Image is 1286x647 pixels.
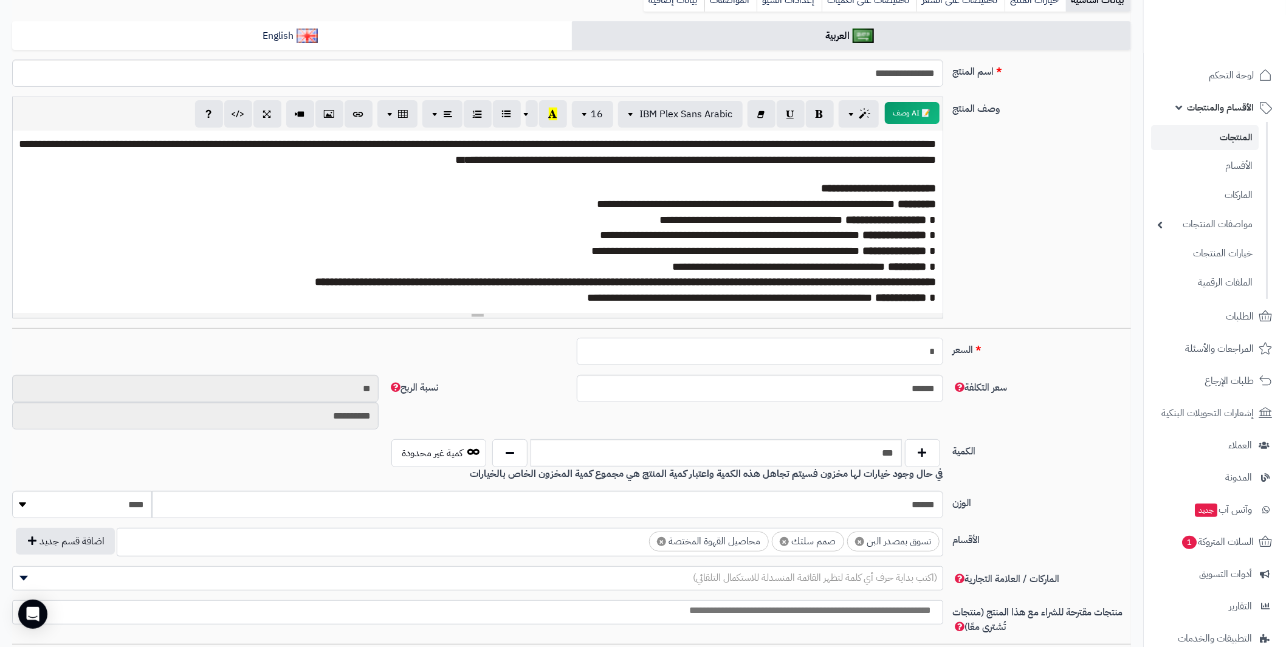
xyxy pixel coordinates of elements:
a: الماركات [1151,182,1259,208]
a: وآتس آبجديد [1151,495,1279,524]
a: خيارات المنتجات [1151,241,1259,267]
span: طلبات الإرجاع [1205,372,1254,389]
a: English [12,21,572,51]
span: المدونة [1225,469,1252,486]
span: IBM Plex Sans Arabic [640,107,733,122]
label: وصف المنتج [948,97,1136,116]
a: الطلبات [1151,302,1279,331]
a: العملاء [1151,431,1279,460]
a: السلات المتروكة1 [1151,527,1279,556]
a: الأقسام [1151,153,1259,179]
span: الطلبات [1226,308,1254,325]
a: الملفات الرقمية [1151,270,1259,296]
label: اسم المنتج [948,60,1136,79]
span: السلات المتروكة [1181,533,1254,550]
span: سعر التكلفة [953,380,1008,395]
span: وآتس آب [1194,501,1252,518]
span: (اكتب بداية حرف أي كلمة لتظهر القائمة المنسدلة للاستكمال التلقائي) [693,570,938,585]
a: المنتجات [1151,125,1259,150]
a: التقارير [1151,592,1279,621]
span: جديد [1195,504,1217,517]
label: السعر [948,338,1136,357]
span: المراجعات والأسئلة [1185,340,1254,357]
span: العملاء [1228,437,1252,454]
a: إشعارات التحويلات البنكية [1151,399,1279,428]
span: 1 [1182,536,1197,549]
span: × [855,537,864,546]
img: العربية [853,29,874,43]
img: English [297,29,318,43]
span: الماركات / العلامة التجارية [953,572,1060,586]
b: في حال وجود خيارات لها مخزون فسيتم تجاهل هذه الكمية واعتبار كمية المنتج هي مجموع كمية المخزون الخ... [470,467,943,481]
button: 16 [572,101,613,128]
span: × [780,537,789,546]
span: أدوات التسويق [1199,566,1252,583]
div: Open Intercom Messenger [18,600,47,629]
span: التطبيقات والخدمات [1178,630,1252,647]
a: أدوات التسويق [1151,560,1279,589]
label: الأقسام [948,528,1136,547]
span: التقارير [1229,598,1252,615]
img: logo-2.png [1203,32,1274,58]
span: الأقسام والمنتجات [1187,99,1254,116]
a: المدونة [1151,463,1279,492]
li: صمم سلتك [772,532,844,552]
a: طلبات الإرجاع [1151,366,1279,395]
a: مواصفات المنتجات [1151,211,1259,238]
li: تسوق بمصدر البن [847,532,940,552]
label: الوزن [948,491,1136,510]
span: لوحة التحكم [1209,67,1254,84]
span: منتجات مقترحة للشراء مع هذا المنتج (منتجات تُشترى معًا) [953,605,1123,634]
span: × [657,537,666,546]
a: العربية [572,21,1132,51]
button: IBM Plex Sans Arabic [618,101,743,128]
span: 16 [591,107,603,122]
label: الكمية [948,439,1136,459]
button: اضافة قسم جديد [16,528,115,555]
li: محاصيل القهوة المختصة [649,532,769,552]
a: لوحة التحكم [1151,61,1279,90]
span: نسبة الربح [388,380,438,395]
a: المراجعات والأسئلة [1151,334,1279,363]
span: إشعارات التحويلات البنكية [1161,405,1254,422]
button: 📝 AI وصف [885,102,940,124]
